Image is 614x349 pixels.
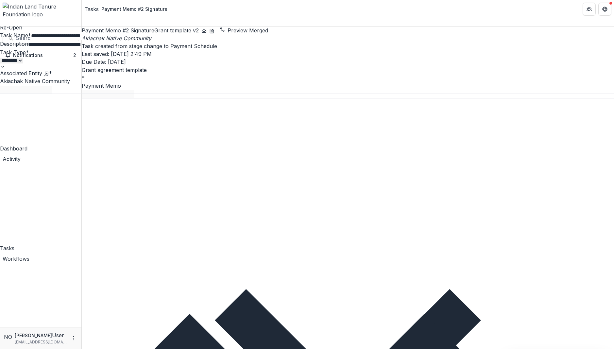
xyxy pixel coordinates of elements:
div: Payment Memo #2 Signature [101,6,167,12]
div: Tasks [84,5,99,13]
button: Partners [583,3,596,16]
button: Get Help [598,3,611,16]
img: Indian Land Tenure Foundation logo [3,3,79,18]
nav: breadcrumb [84,4,170,14]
